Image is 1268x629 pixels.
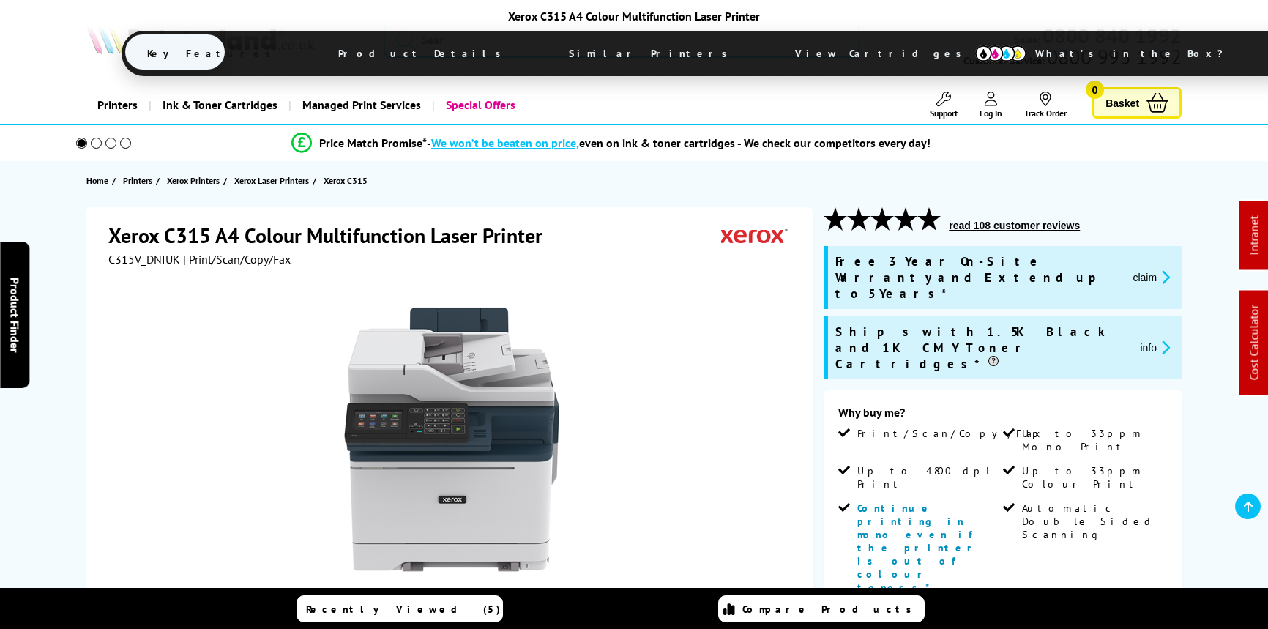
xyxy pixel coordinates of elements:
[742,603,920,616] span: Compare Products
[857,427,1045,440] span: Print/Scan/Copy/Fax
[427,135,931,150] div: - even on ink & toner cartridges - We check our competitors every day!
[167,173,223,188] a: Xerox Printers
[56,130,1166,156] li: modal_Promise
[306,603,501,616] span: Recently Viewed (5)
[718,595,925,622] a: Compare Products
[86,86,149,124] a: Printers
[234,173,309,188] span: Xerox Laser Printers
[930,108,958,119] span: Support
[930,92,958,119] a: Support
[1022,427,1164,453] span: Up to 33ppm Mono Print
[835,253,1121,302] span: Free 3 Year On-Site Warranty and Extend up to 5 Years*
[163,86,277,124] span: Ink & Toner Cartridges
[149,86,288,124] a: Ink & Toner Cartridges
[86,173,108,188] span: Home
[980,92,1002,119] a: Log In
[234,173,313,188] a: Xerox Laser Printers
[1135,339,1174,356] button: promo-description
[1247,305,1261,381] a: Cost Calculator
[319,135,427,150] span: Price Match Promise*
[288,86,432,124] a: Managed Print Services
[857,502,980,594] span: Continue printing in mono even if the printer is out of colour toners*
[125,36,300,71] span: Key Features
[167,173,220,188] span: Xerox Printers
[1024,92,1067,119] a: Track Order
[431,135,579,150] span: We won’t be beaten on price,
[7,277,22,352] span: Product Finder
[1022,464,1164,491] span: Up to 33ppm Colour Print
[123,173,156,188] a: Printers
[1022,502,1164,541] span: Automatic Double Sided Scanning
[857,464,999,491] span: Up to 4800 dpi Print
[108,222,557,249] h1: Xerox C315 A4 Colour Multifunction Laser Printer
[324,173,368,188] span: Xerox C315
[316,36,531,71] span: Product Details
[432,86,526,124] a: Special Offers
[297,595,503,622] a: Recently Viewed (5)
[1086,81,1104,99] span: 0
[324,173,371,188] a: Xerox C315
[1247,216,1261,256] a: Intranet
[547,36,757,71] span: Similar Printers
[980,108,1002,119] span: Log In
[975,45,1026,62] img: cmyk-icon.svg
[1092,87,1182,119] a: Basket 0
[835,324,1128,372] span: Ships with 1.5K Black and 1K CMY Toner Cartridges*
[721,222,788,249] img: Xerox
[108,252,180,267] span: C315V_DNIUK
[122,9,1146,23] div: Xerox C315 A4 Colour Multifunction Laser Printer
[123,173,152,188] span: Printers
[838,405,1167,427] div: Why buy me?
[773,34,997,72] span: View Cartridges
[86,173,112,188] a: Home
[1128,269,1174,286] button: promo-description
[944,219,1084,232] button: read 108 customer reviews
[1013,36,1259,71] span: What’s in the Box?
[183,252,291,267] span: | Print/Scan/Copy/Fax
[308,296,595,583] img: Xerox C315
[1105,93,1139,113] span: Basket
